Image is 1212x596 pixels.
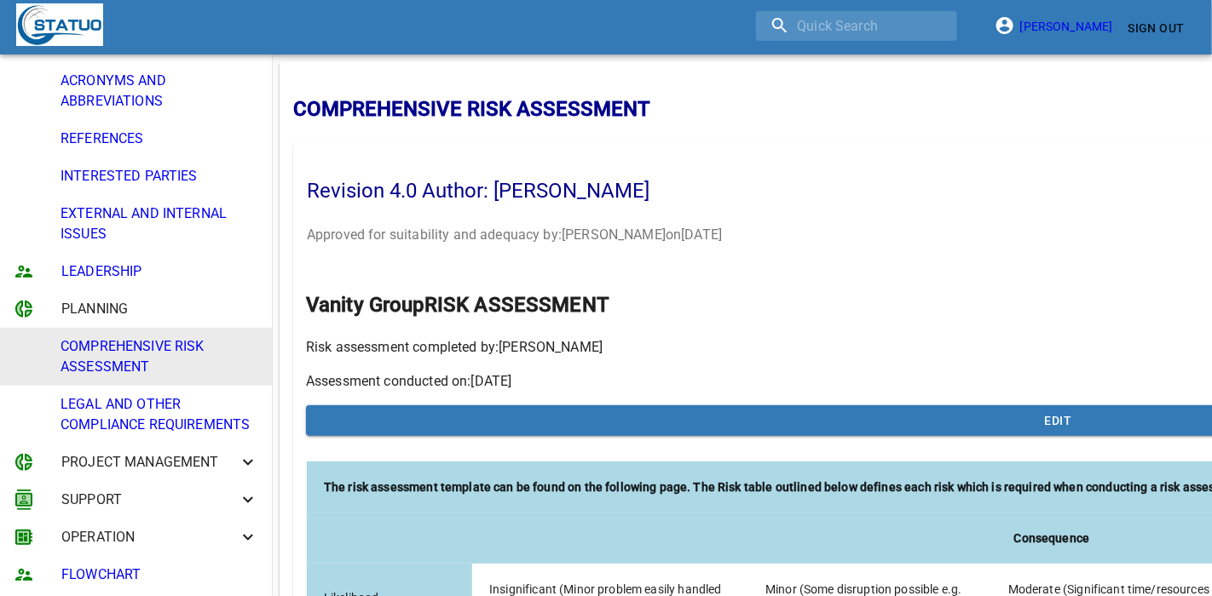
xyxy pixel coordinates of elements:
span: OPERATION [61,527,238,547]
span: REFERENCES [61,129,258,149]
a: [PERSON_NAME] [1000,20,1122,33]
span: LEADERSHIP [61,261,258,282]
span: ACRONYMS AND ABBREVIATIONS [61,71,258,112]
input: search [756,11,957,41]
span: COMPREHENSIVE RISK ASSESSMENT [61,336,258,377]
span: [DATE] [471,373,512,389]
span: SUPPORT [61,490,238,510]
span: LEGAL AND OTHER COMPLIANCE REQUIREMENTS [61,394,258,435]
span: INTERESTED PARTIES [61,166,258,186]
button: Sign Out [1122,13,1192,44]
span: PLANNING [61,299,238,319]
img: Statuo [16,3,103,46]
b: COMPREHENSIVE RISK ASSESSMENT [293,97,650,121]
span: [PERSON_NAME] [499,339,603,355]
span: EXTERNAL AND INTERNAL ISSUES [61,203,258,244]
span: Sign Out [1128,18,1185,39]
span: FLOWCHART [61,564,258,585]
span: PROJECT MANAGEMENT [61,452,238,473]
